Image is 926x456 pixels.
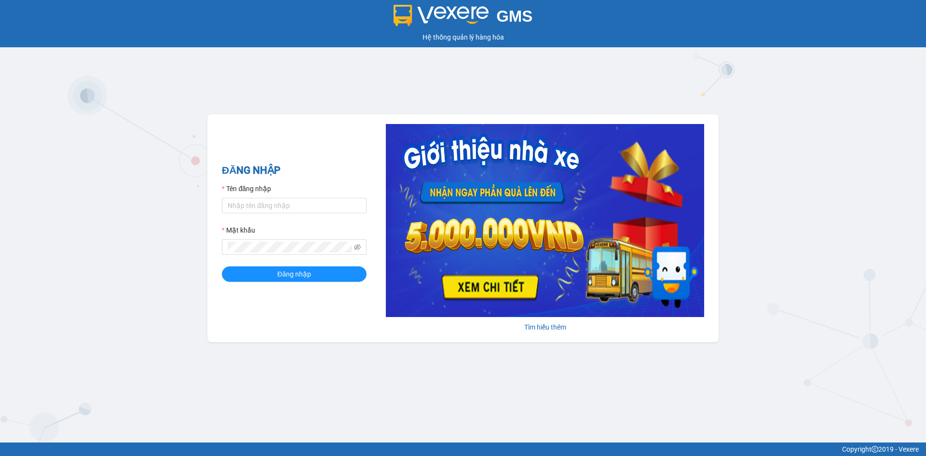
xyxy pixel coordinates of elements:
input: Mật khẩu [228,242,352,252]
a: GMS [394,14,533,22]
h2: ĐĂNG NHẬP [222,163,367,179]
span: copyright [872,446,878,453]
span: GMS [496,7,532,25]
span: Đăng nhập [277,269,311,279]
label: Mật khẩu [222,225,255,235]
div: Copyright 2019 - Vexere [7,444,919,455]
button: Đăng nhập [222,266,367,282]
label: Tên đăng nhập [222,183,271,194]
span: eye-invisible [354,244,361,250]
div: Hệ thống quản lý hàng hóa [2,32,924,42]
div: Tìm hiểu thêm [386,322,704,332]
img: logo 2 [394,5,489,26]
img: banner-0 [386,124,704,317]
input: Tên đăng nhập [222,198,367,213]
